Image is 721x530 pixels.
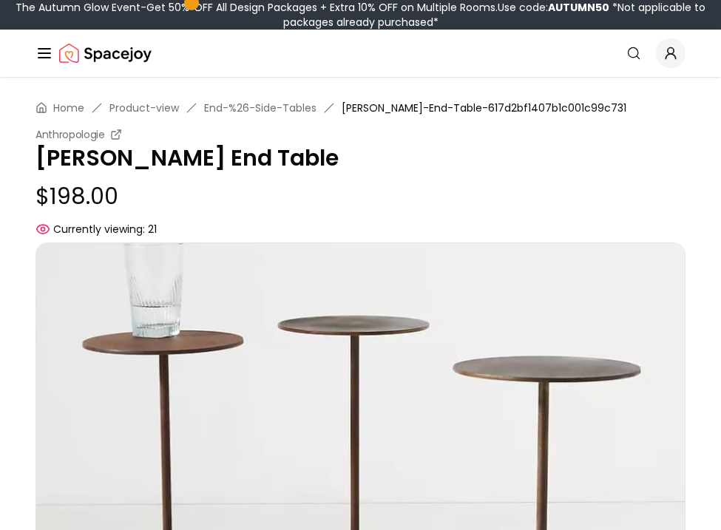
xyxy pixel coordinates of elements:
[59,38,152,68] img: Spacejoy Logo
[342,101,626,115] span: [PERSON_NAME]-End-Table-617d2bf1407b1c001c99c731
[35,101,686,115] nav: breadcrumb
[53,222,145,237] span: Currently viewing:
[59,38,152,68] a: Spacejoy
[53,101,84,115] a: Home
[35,127,104,142] small: Anthropologie
[35,145,686,171] p: [PERSON_NAME] End Table
[148,222,157,237] span: 21
[109,101,179,115] a: Product-view
[35,183,686,210] p: $198.00
[204,101,317,115] a: End-%26-Side-Tables
[35,30,686,77] nav: Global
